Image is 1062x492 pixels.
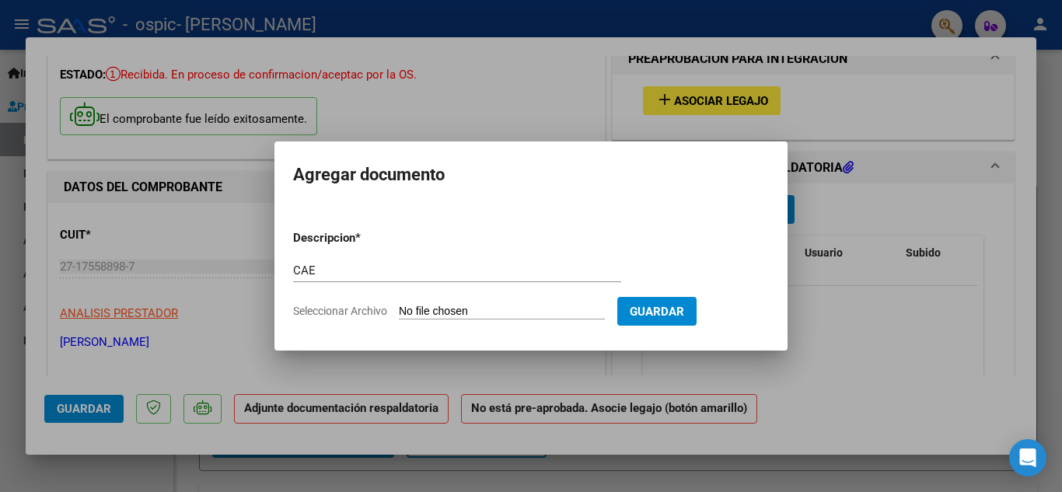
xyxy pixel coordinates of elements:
[293,229,436,247] p: Descripcion
[617,297,697,326] button: Guardar
[293,160,769,190] h2: Agregar documento
[1009,439,1046,476] div: Open Intercom Messenger
[630,305,684,319] span: Guardar
[293,305,387,317] span: Seleccionar Archivo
